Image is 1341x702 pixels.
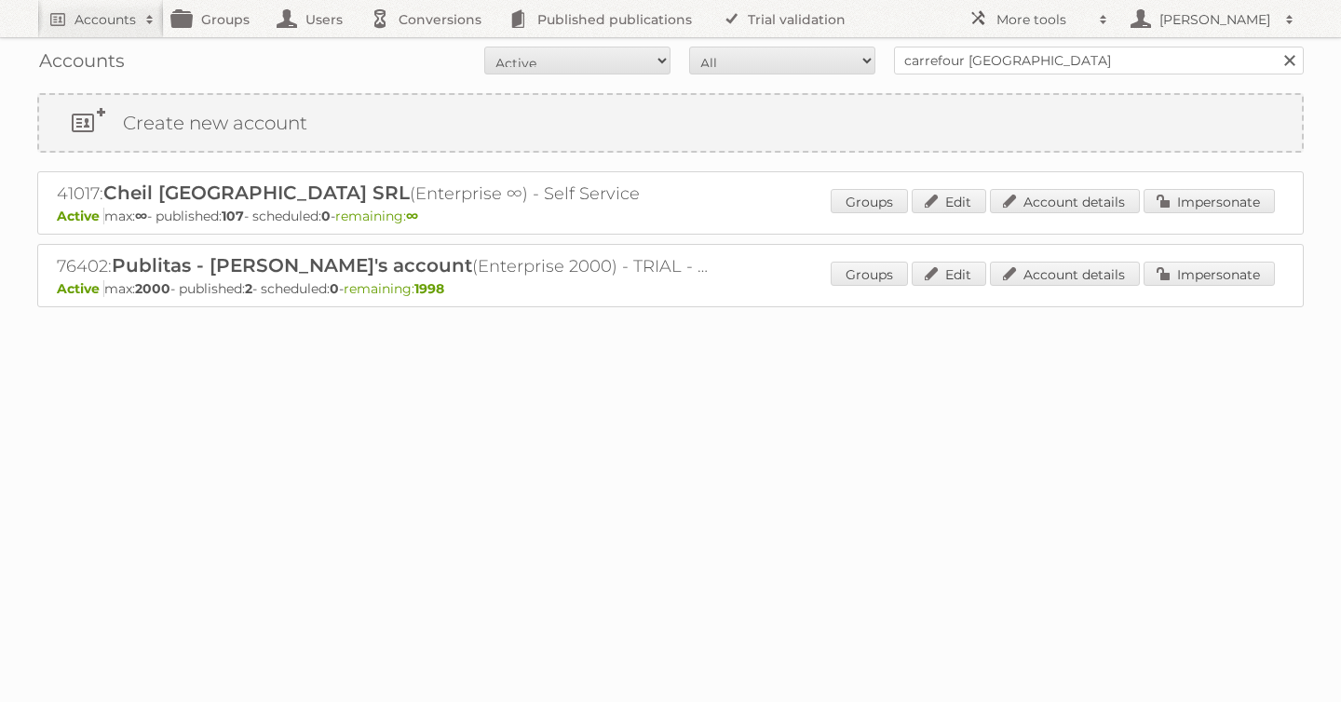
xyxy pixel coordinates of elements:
[103,182,410,204] span: Cheil [GEOGRAPHIC_DATA] SRL
[996,10,1090,29] h2: More tools
[245,280,252,297] strong: 2
[831,262,908,286] a: Groups
[1144,262,1275,286] a: Impersonate
[74,10,136,29] h2: Accounts
[912,189,986,213] a: Edit
[321,208,331,224] strong: 0
[135,208,147,224] strong: ∞
[1144,189,1275,213] a: Impersonate
[990,262,1140,286] a: Account details
[990,189,1140,213] a: Account details
[57,280,1284,297] p: max: - published: - scheduled: -
[912,262,986,286] a: Edit
[57,182,709,206] h2: 41017: (Enterprise ∞) - Self Service
[1155,10,1276,29] h2: [PERSON_NAME]
[112,254,472,277] span: Publitas - [PERSON_NAME]'s account
[57,280,104,297] span: Active
[57,208,104,224] span: Active
[57,208,1284,224] p: max: - published: - scheduled: -
[39,95,1302,151] a: Create new account
[831,189,908,213] a: Groups
[330,280,339,297] strong: 0
[57,254,709,278] h2: 76402: (Enterprise 2000) - TRIAL - Self Service
[406,208,418,224] strong: ∞
[135,280,170,297] strong: 2000
[222,208,244,224] strong: 107
[414,280,444,297] strong: 1998
[344,280,444,297] span: remaining:
[335,208,418,224] span: remaining:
